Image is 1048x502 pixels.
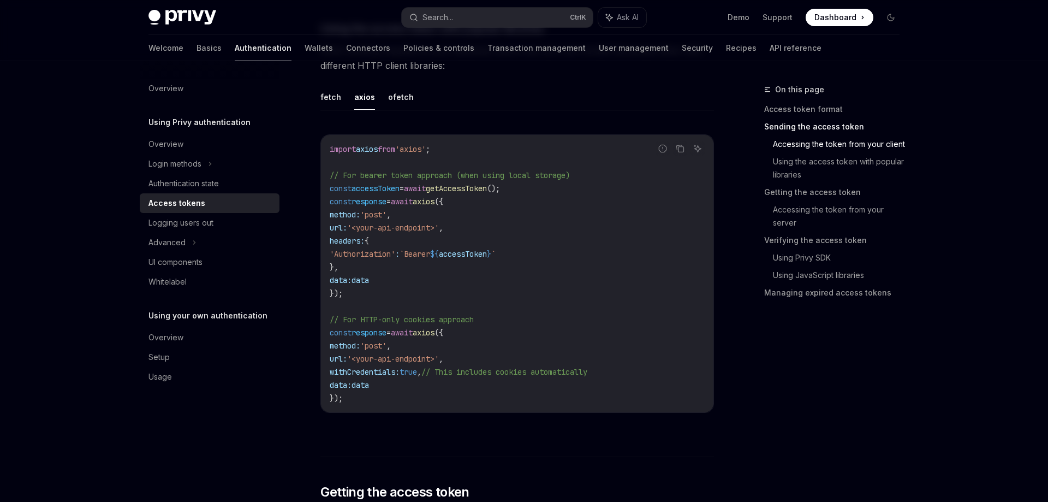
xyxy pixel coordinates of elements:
[330,197,352,206] span: const
[806,9,873,26] a: Dashboard
[148,82,183,95] div: Overview
[148,275,187,288] div: Whitelabel
[814,12,856,23] span: Dashboard
[400,367,417,377] span: true
[148,351,170,364] div: Setup
[400,249,430,259] span: `Bearer
[487,184,500,193] span: ();
[330,210,360,220] span: method:
[386,197,391,206] span: =
[682,35,713,61] a: Security
[673,141,687,156] button: Copy the contents from the code block
[330,275,352,285] span: data:
[196,35,222,61] a: Basics
[352,197,386,206] span: response
[352,184,400,193] span: accessToken
[617,12,639,23] span: Ask AI
[140,193,279,213] a: Access tokens
[388,84,414,110] button: ofetch
[330,380,352,390] span: data:
[352,380,369,390] span: data
[354,84,375,110] button: axios
[148,35,183,61] a: Welcome
[391,328,413,338] span: await
[140,328,279,347] a: Overview
[439,223,443,233] span: ,
[330,393,343,403] span: });
[330,236,365,246] span: headers:
[728,12,749,23] a: Demo
[140,252,279,272] a: UI components
[365,236,369,246] span: {
[439,354,443,364] span: ,
[764,118,908,135] a: Sending the access token
[882,9,900,26] button: Toggle dark mode
[352,275,369,285] span: data
[148,197,205,210] div: Access tokens
[330,288,343,298] span: });
[421,367,587,377] span: // This includes cookies automatically
[773,153,908,184] a: Using the access token with popular libraries
[764,232,908,249] a: Verifying the access token
[726,35,757,61] a: Recipes
[404,184,426,193] span: await
[330,249,395,259] span: 'Authorization'
[356,144,378,154] span: axios
[690,141,705,156] button: Ask AI
[330,170,570,180] span: // For bearer token approach (when using local storage)
[773,135,908,153] a: Accessing the token from your client
[148,331,183,344] div: Overview
[395,249,400,259] span: :
[140,134,279,154] a: Overview
[330,262,338,272] span: },
[402,8,593,27] button: Search...CtrlK
[148,177,219,190] div: Authentication state
[140,272,279,292] a: Whitelabel
[413,197,434,206] span: axios
[148,138,183,151] div: Overview
[140,79,279,98] a: Overview
[391,197,413,206] span: await
[140,367,279,387] a: Usage
[487,35,586,61] a: Transaction management
[763,12,793,23] a: Support
[426,144,430,154] span: ;
[148,256,203,269] div: UI components
[148,157,201,170] div: Login methods
[434,197,443,206] span: ({
[360,210,386,220] span: 'post'
[422,11,453,24] div: Search...
[400,184,404,193] span: =
[330,315,474,324] span: // For HTTP-only cookies approach
[305,35,333,61] a: Wallets
[346,35,390,61] a: Connectors
[330,184,352,193] span: const
[148,216,213,229] div: Logging users out
[140,213,279,233] a: Logging users out
[656,141,670,156] button: Report incorrect code
[775,83,824,96] span: On this page
[773,267,908,284] a: Using JavaScript libraries
[330,144,356,154] span: import
[320,483,469,501] span: Getting the access token
[330,354,347,364] span: url:
[773,249,908,267] a: Using Privy SDK
[764,101,908,118] a: Access token format
[148,309,267,322] h5: Using your own authentication
[403,35,474,61] a: Policies & controls
[386,341,391,351] span: ,
[426,184,487,193] span: getAccessToken
[386,328,391,338] span: =
[599,35,669,61] a: User management
[417,367,421,377] span: ,
[148,236,186,249] div: Advanced
[764,184,908,201] a: Getting the access token
[235,35,291,61] a: Authentication
[487,249,491,259] span: }
[330,341,360,351] span: method:
[773,201,908,232] a: Accessing the token from your server
[330,367,400,377] span: withCredentials:
[140,347,279,367] a: Setup
[347,223,439,233] span: '<your-api-endpoint>'
[148,370,172,383] div: Usage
